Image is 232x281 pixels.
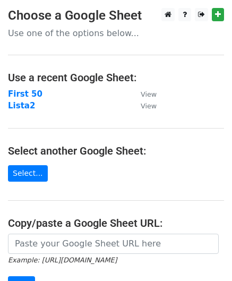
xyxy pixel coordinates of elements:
h4: Use a recent Google Sheet: [8,71,224,84]
input: Paste your Google Sheet URL here [8,234,219,254]
p: Use one of the options below... [8,28,224,39]
a: View [130,89,157,99]
h4: Copy/paste a Google Sheet URL: [8,217,224,229]
small: View [141,102,157,110]
h4: Select another Google Sheet: [8,144,224,157]
a: View [130,101,157,110]
a: First 50 [8,89,42,99]
small: View [141,90,157,98]
h3: Choose a Google Sheet [8,8,224,23]
a: Select... [8,165,48,182]
small: Example: [URL][DOMAIN_NAME] [8,256,117,264]
a: Lista2 [8,101,35,110]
